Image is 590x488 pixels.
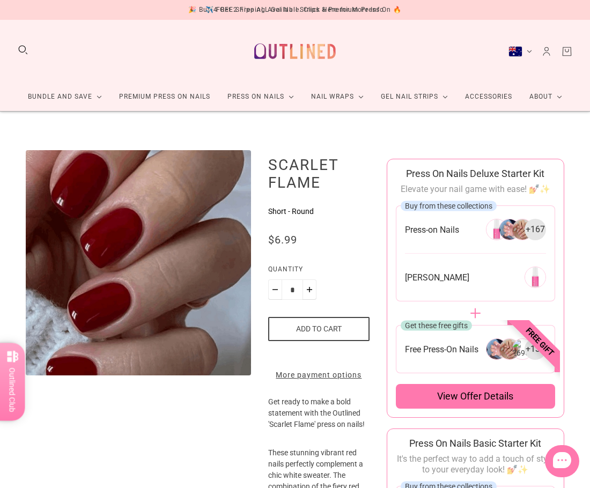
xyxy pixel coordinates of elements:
[26,150,251,375] modal-trigger: Enlarge product image
[406,168,544,179] span: Press On Nails Deluxe Starter Kit
[437,390,513,403] span: View offer details
[541,46,552,57] a: Account
[405,272,469,283] span: [PERSON_NAME]
[268,233,297,246] span: $6.99
[409,438,541,449] span: Press On Nails Basic Starter Kit
[405,202,492,210] span: Buy from these collections
[268,264,370,279] label: Quantity
[456,83,521,111] a: Accessories
[303,279,316,300] button: Plus
[526,224,545,235] span: + 167
[405,344,478,355] span: Free Press-On Nails
[499,219,520,240] img: 266304946256-1
[303,83,372,111] a: Nail Wraps
[268,317,370,341] button: Add to cart
[512,219,533,240] img: 266304946256-2
[268,396,370,447] p: Get ready to make a bold statement with the Outlined 'Scarlet Flame' press on nails!
[561,46,573,57] a: Cart
[219,83,303,111] a: Press On Nails
[19,83,110,111] a: Bundle and Save
[525,267,546,288] img: 269291651152-0
[110,83,219,111] a: Premium Press On Nails
[372,83,456,111] a: Gel Nail Strips
[268,279,282,300] button: Minus
[248,28,342,74] a: Outlined
[405,224,459,235] span: Press-on Nails
[486,219,507,240] img: 266304946256-0
[397,454,554,475] span: It's the perfect way to add a touch of style to your everyday look! 💅✨
[268,369,370,381] a: More payment options
[268,156,370,191] h1: Scarlet Flame
[521,83,571,111] a: About
[268,206,370,217] p: Short - Round
[401,184,550,194] span: Elevate your nail game with ease! 💅✨
[17,44,29,56] button: Search
[492,294,588,390] span: Free gift
[188,4,402,16] div: 🎉 Buy 4 Get 2 Free ALL Gel Nail Strips & Premium Press On 🔥
[205,4,384,16] div: ✈️ FREE Shipping Available. Click Here for More Info
[508,46,532,57] button: Australia
[405,321,468,330] span: Get these free gifts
